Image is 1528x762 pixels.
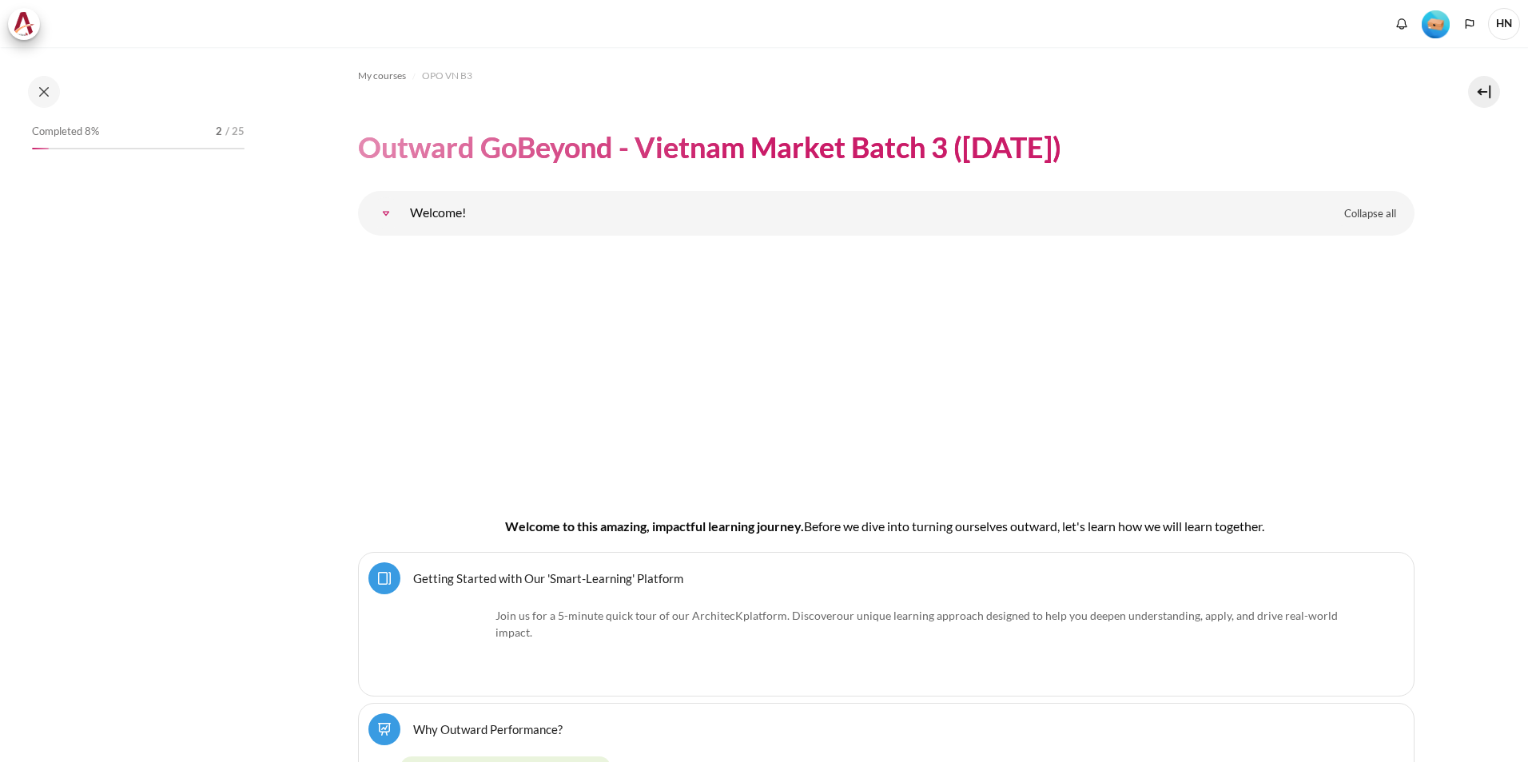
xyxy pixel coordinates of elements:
[8,8,48,40] a: Architeck Architeck
[1344,206,1396,222] span: Collapse all
[409,517,1363,536] h4: Welcome to this amazing, impactful learning journey.
[225,124,245,140] span: / 25
[413,570,683,585] a: Getting Started with Our 'Smart-Learning' Platform
[358,129,1061,166] h1: Outward GoBeyond - Vietnam Market Batch 3 ([DATE])
[1332,200,1408,228] a: Collapse all
[413,721,563,736] a: Why Outward Performance?
[410,607,490,686] img: platform logo
[422,69,472,83] span: OPO VN B3
[32,148,49,149] div: 8%
[13,12,35,36] img: Architeck
[32,124,99,140] span: Completed 8%
[358,63,1415,89] nav: Navigation bar
[495,609,1338,639] span: .
[216,124,222,140] span: 2
[422,66,472,85] a: OPO VN B3
[410,607,1363,641] p: Join us for a 5-minute quick tour of our ArchitecK platform. Discover
[1415,9,1456,38] a: Level #1
[1458,12,1482,36] button: Languages
[358,66,406,85] a: My courses
[804,518,812,534] span: B
[358,69,406,83] span: My courses
[495,609,1338,639] span: our unique learning approach designed to help you deepen understanding, apply, and drive real-wor...
[1488,8,1520,40] a: User menu
[1422,9,1450,38] div: Level #1
[1422,10,1450,38] img: Level #1
[370,197,402,229] a: Welcome!
[1488,8,1520,40] span: HN
[1390,12,1414,36] div: Show notification window with no new notifications
[812,518,1264,534] span: efore we dive into turning ourselves outward, let's learn how we will learn together.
